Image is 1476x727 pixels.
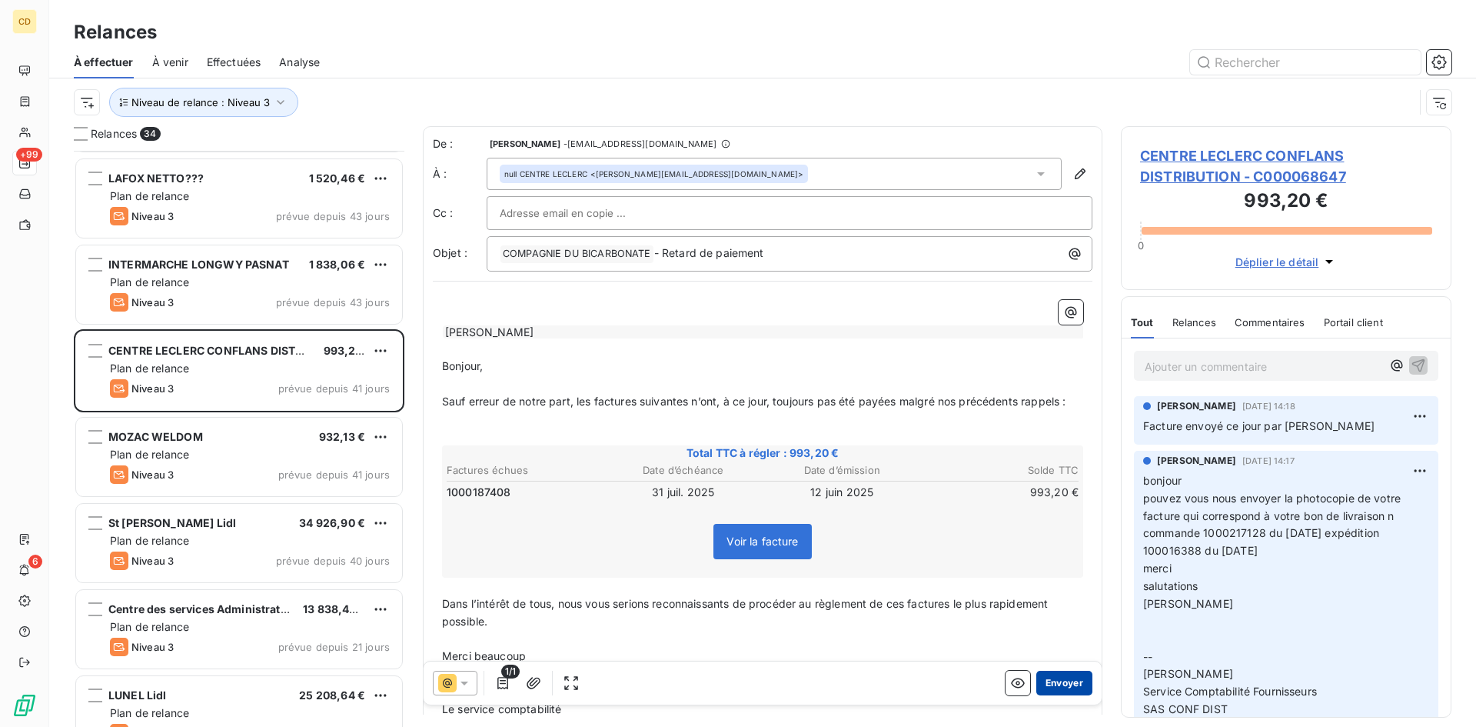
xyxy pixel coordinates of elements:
[131,469,174,481] span: Niveau 3
[207,55,261,70] span: Effectuées
[1143,474,1182,487] span: bonjour
[442,649,526,662] span: Merci beaucoup
[131,296,174,308] span: Niveau 3
[442,597,1052,628] span: Dans l’intérêt de tous, nous vous serions reconnaissants de procéder au règlement de ces factures...
[1172,316,1216,328] span: Relances
[922,462,1080,479] th: Solde TTC
[110,362,189,375] span: Plan de relance
[433,205,487,221] label: Cc :
[108,602,294,615] span: Centre des services Administratifs
[1140,187,1432,218] h3: 993,20 €
[131,382,174,395] span: Niveau 3
[108,689,167,702] span: LUNEL Lidl
[490,139,560,148] span: [PERSON_NAME]
[279,55,320,70] span: Analyse
[108,172,204,185] span: LAFOX NETTO???
[433,246,467,259] span: Objet :
[1235,316,1305,328] span: Commentaires
[324,344,373,357] span: 993,20 €
[299,516,365,529] span: 34 926,90 €
[152,55,188,70] span: À venir
[446,462,603,479] th: Factures échues
[299,689,365,702] span: 25 208,64 €
[605,484,763,501] td: 31 juil. 2025
[500,245,653,263] span: COMPAGNIE DU BICARBONATE
[1143,597,1233,610] span: [PERSON_NAME]
[110,275,189,288] span: Plan de relance
[442,359,483,372] span: Bonjour,
[1157,454,1236,468] span: [PERSON_NAME]
[278,382,390,395] span: prévue depuis 41 jours
[726,535,798,548] span: Voir la facture
[763,462,921,479] th: Date d’émission
[1131,316,1154,328] span: Tout
[1235,254,1319,270] span: Déplier le détail
[442,395,1065,408] span: Sauf erreur de notre part, les factures suivantes n’ont, à ce jour, toujours pas été payées malgr...
[110,534,189,547] span: Plan de relance
[108,516,236,529] span: St [PERSON_NAME] Lidl
[501,665,520,679] span: 1/1
[28,555,42,569] span: 6
[1143,650,1152,663] span: --
[1143,667,1233,680] span: [PERSON_NAME]
[74,18,157,46] h3: Relances
[12,9,37,34] div: CD
[1143,685,1317,698] span: Service Comptabilité Fournisseurs
[110,706,189,719] span: Plan de relance
[309,172,366,185] span: 1 520,46 €
[1424,675,1461,712] iframe: Intercom live chat
[605,462,763,479] th: Date d’échéance
[74,151,404,727] div: grid
[108,430,203,443] span: MOZAC WELDOM
[1143,492,1404,558] span: pouvez vous nous envoyer la photocopie de votre facture qui correspond à votre bon de livraison n...
[319,430,365,443] span: 932,13 €
[763,484,921,501] td: 12 juin 2025
[131,555,174,567] span: Niveau 3
[433,166,487,182] label: À :
[278,469,390,481] span: prévue depuis 41 jours
[1157,399,1236,413] span: [PERSON_NAME]
[504,168,803,179] div: <[PERSON_NAME][EMAIL_ADDRESS][DOMAIN_NAME]>
[278,641,390,653] span: prévue depuis 21 jours
[1190,50,1421,75] input: Rechercher
[131,210,174,222] span: Niveau 3
[1242,402,1295,411] span: [DATE] 14:18
[500,202,665,225] input: Adresse email en copie ...
[447,485,511,500] span: 1000187408
[16,148,42,162] span: +99
[1231,253,1342,271] button: Déplier le détail
[1143,419,1375,432] span: Facture envoyé ce jour par [PERSON_NAME]
[444,445,1081,461] span: Total TTC à régler : 993,20 €
[276,555,390,567] span: prévue depuis 40 jours
[91,126,137,142] span: Relances
[12,693,37,718] img: Logo LeanPay
[1036,671,1092,695] button: Envoyer
[654,246,764,259] span: - Retard de paiement
[1324,316,1383,328] span: Portail client
[1242,456,1295,465] span: [DATE] 14:17
[109,88,298,117] button: Niveau de relance : Niveau 3
[563,139,716,148] span: - [EMAIL_ADDRESS][DOMAIN_NAME]
[276,210,390,222] span: prévue depuis 43 jours
[922,484,1080,501] td: 993,20 €
[1143,579,1198,592] span: salutations
[442,702,561,715] span: Le service comptabilité
[140,127,160,141] span: 34
[131,641,174,653] span: Niveau 3
[1140,145,1432,187] span: CENTRE LECLERC CONFLANS DISTRIBUTION - C000068647
[131,96,270,108] span: Niveau de relance : Niveau 3
[276,296,390,308] span: prévue depuis 43 jours
[1143,562,1172,575] span: merci
[110,620,189,633] span: Plan de relance
[433,136,487,152] span: De :
[1138,239,1144,252] span: 0
[108,344,347,357] span: CENTRE LECLERC CONFLANS DISTRIBUTION
[110,448,189,461] span: Plan de relance
[309,258,366,271] span: 1 838,06 €
[504,168,587,179] span: null CENTRE LECLERC
[110,189,189,202] span: Plan de relance
[74,55,134,70] span: À effectuer
[1143,702,1228,715] span: SAS CONF DIST
[303,602,367,615] span: 13 838,40 €
[108,258,289,271] span: INTERMARCHE LONGWY PASNAT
